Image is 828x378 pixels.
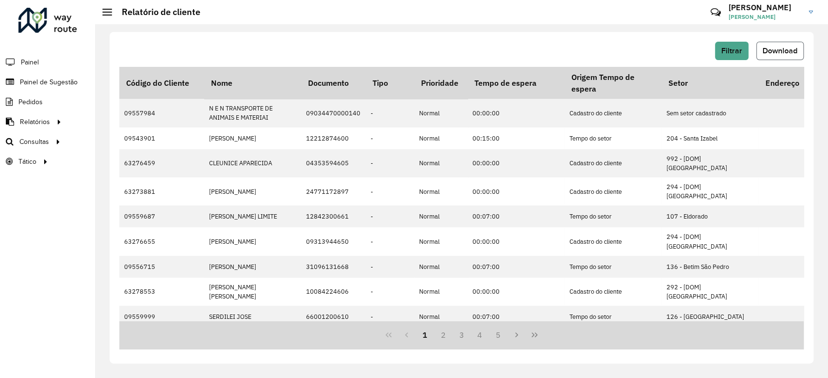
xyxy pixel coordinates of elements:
td: Cadastro do cliente [565,99,662,127]
button: 3 [453,326,471,344]
td: 09559687 [119,205,204,227]
td: 09557984 [119,99,204,127]
td: 107 - Eldorado [662,205,759,227]
td: 09543901 [119,127,204,149]
td: [PERSON_NAME] [PERSON_NAME] [204,278,301,306]
td: Cadastro do cliente [565,149,662,177]
td: Cadastro do cliente [565,227,662,255]
td: 12212874600 [301,127,366,149]
button: Last Page [525,326,544,344]
td: 00:07:00 [468,306,565,328]
td: Normal [414,306,468,328]
button: 1 [416,326,434,344]
span: Pedidos [18,97,43,107]
td: Normal [414,127,468,149]
td: - [366,278,414,306]
td: 294 - [DOM] [GEOGRAPHIC_DATA] [662,177,759,205]
td: Normal [414,256,468,278]
button: 4 [471,326,489,344]
span: Relatórios [20,117,50,127]
td: - [366,99,414,127]
td: [PERSON_NAME] [204,256,301,278]
td: 63276655 [119,227,204,255]
td: 00:00:00 [468,177,565,205]
td: 09559999 [119,306,204,328]
th: Código do Cliente [119,67,204,99]
td: Tempo do setor [565,127,662,149]
td: Cadastro do cliente [565,278,662,306]
td: 204 - Santa Izabel [662,127,759,149]
td: Tempo do setor [565,205,662,227]
td: Tempo do setor [565,306,662,328]
td: 04353594605 [301,149,366,177]
span: Download [763,47,797,55]
span: Painel de Sugestão [20,77,78,87]
td: 09313944650 [301,227,366,255]
td: 66001200610 [301,306,366,328]
td: - [366,205,414,227]
td: N E N TRANSPORTE DE ANIMAIS E MATERIAI [204,99,301,127]
h3: [PERSON_NAME] [729,3,801,12]
td: 00:15:00 [468,127,565,149]
td: [PERSON_NAME] [204,127,301,149]
span: Consultas [19,137,49,147]
td: 992 - [DOM] [GEOGRAPHIC_DATA] [662,149,759,177]
td: 126 - [GEOGRAPHIC_DATA] [662,306,759,328]
td: 00:00:00 [468,149,565,177]
button: 2 [434,326,453,344]
td: 63273881 [119,177,204,205]
td: Sem setor cadastrado [662,99,759,127]
td: 00:00:00 [468,278,565,306]
td: 00:07:00 [468,205,565,227]
td: Normal [414,205,468,227]
td: Normal [414,278,468,306]
td: 31096131668 [301,256,366,278]
td: - [366,306,414,328]
td: 63278553 [119,278,204,306]
span: Painel [21,57,39,67]
th: Setor [662,67,759,99]
td: [PERSON_NAME] LIMITE [204,205,301,227]
span: Filtrar [721,47,742,55]
td: 136 - Betim São Pedro [662,256,759,278]
h2: Relatório de cliente [112,7,200,17]
button: Filtrar [715,42,748,60]
td: 24771172897 [301,177,366,205]
td: 292 - [DOM] [GEOGRAPHIC_DATA] [662,278,759,306]
td: 294 - [DOM] [GEOGRAPHIC_DATA] [662,227,759,255]
a: Contato Rápido [705,2,726,23]
td: - [366,177,414,205]
td: SERDILEI JOSE [204,306,301,328]
span: [PERSON_NAME] [729,13,801,21]
th: Nome [204,67,301,99]
th: Tipo [366,67,414,99]
td: Normal [414,149,468,177]
button: Download [756,42,804,60]
td: Normal [414,227,468,255]
td: [PERSON_NAME] [204,177,301,205]
td: 63276459 [119,149,204,177]
th: Prioridade [414,67,468,99]
td: CLEUNICE APARECIDA [204,149,301,177]
th: Origem Tempo de espera [565,67,662,99]
td: 12842300661 [301,205,366,227]
td: 09034470000140 [301,99,366,127]
td: - [366,127,414,149]
td: 00:07:00 [468,256,565,278]
td: Tempo do setor [565,256,662,278]
td: Cadastro do cliente [565,177,662,205]
td: - [366,149,414,177]
td: 00:00:00 [468,227,565,255]
th: Tempo de espera [468,67,565,99]
td: - [366,256,414,278]
td: Normal [414,99,468,127]
td: [PERSON_NAME] [204,227,301,255]
td: Normal [414,177,468,205]
span: Tático [18,157,36,167]
button: Next Page [507,326,526,344]
button: 5 [489,326,507,344]
td: 10084224606 [301,278,366,306]
td: 09556715 [119,256,204,278]
td: 00:00:00 [468,99,565,127]
td: - [366,227,414,255]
